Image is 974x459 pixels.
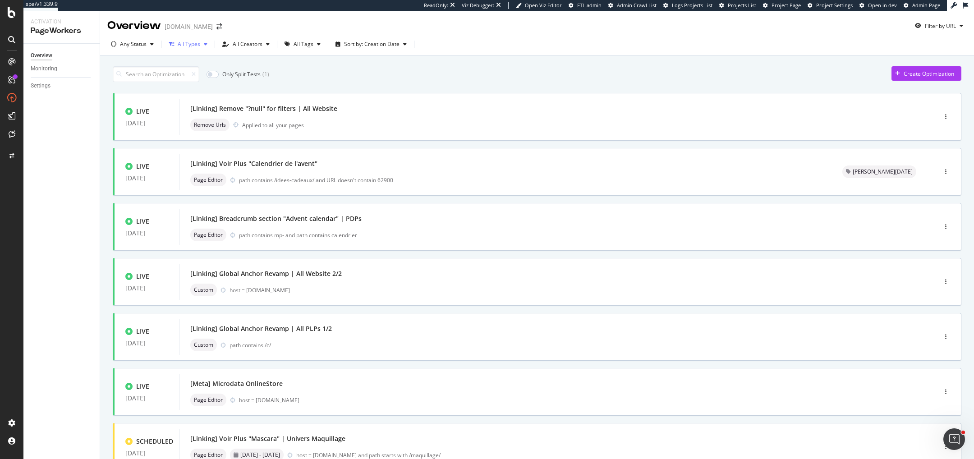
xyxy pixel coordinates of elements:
[853,169,913,174] span: [PERSON_NAME][DATE]
[262,70,269,78] div: ( 1 )
[569,2,602,9] a: FTL admin
[190,339,217,351] div: neutral label
[31,81,51,91] div: Settings
[194,232,223,238] span: Page Editor
[136,162,149,171] div: LIVE
[239,396,898,404] div: host = [DOMAIN_NAME]
[125,450,168,457] div: [DATE]
[904,70,954,78] div: Create Optimization
[125,229,168,237] div: [DATE]
[230,286,898,294] div: host = [DOMAIN_NAME]
[31,26,92,36] div: PageWorkers
[107,18,161,33] div: Overview
[194,122,226,128] span: Remove Urls
[190,174,226,186] div: neutral label
[728,2,756,9] span: Projects List
[190,159,317,168] div: [Linking] Voir Plus "Calendrier de l'avent"
[911,18,967,33] button: Filter by URL
[136,382,149,391] div: LIVE
[763,2,801,9] a: Project Page
[525,2,562,9] span: Open Viz Editor
[816,2,853,9] span: Project Settings
[230,341,898,349] div: path contains /c/
[125,119,168,127] div: [DATE]
[125,340,168,347] div: [DATE]
[136,437,173,446] div: SCHEDULED
[194,342,213,348] span: Custom
[842,165,916,178] div: neutral label
[136,272,149,281] div: LIVE
[577,2,602,9] span: FTL admin
[239,231,898,239] div: path contains mp- and path contains calendrier
[31,51,93,60] a: Overview
[31,51,52,60] div: Overview
[904,2,940,9] a: Admin Page
[617,2,657,9] span: Admin Crawl List
[107,37,157,51] button: Any Status
[113,66,199,82] input: Search an Optimization
[233,41,262,47] div: All Creators
[719,2,756,9] a: Projects List
[859,2,897,9] a: Open in dev
[332,37,410,51] button: Sort by: Creation Date
[125,395,168,402] div: [DATE]
[125,174,168,182] div: [DATE]
[190,434,345,443] div: [Linking] Voir Plus "Mascara" | Univers Maquillage
[344,41,400,47] div: Sort by: Creation Date
[190,324,332,333] div: [Linking] Global Anchor Revamp | All PLPs 1/2
[190,119,230,131] div: neutral label
[190,394,226,406] div: neutral label
[281,37,324,51] button: All Tags
[136,327,149,336] div: LIVE
[31,81,93,91] a: Settings
[125,285,168,292] div: [DATE]
[516,2,562,9] a: Open Viz Editor
[943,428,965,450] iframe: Intercom live chat
[424,2,448,9] div: ReadOnly:
[178,41,200,47] div: All Types
[925,22,956,30] div: Filter by URL
[222,70,261,78] div: Only Split Tests
[672,2,712,9] span: Logs Projects List
[120,41,147,47] div: Any Status
[165,22,213,31] div: [DOMAIN_NAME]
[663,2,712,9] a: Logs Projects List
[294,41,313,47] div: All Tags
[239,176,821,184] div: path contains /idees-cadeaux/ and URL doesn't contain 62900
[31,64,93,73] a: Monitoring
[136,107,149,116] div: LIVE
[462,2,494,9] div: Viz Debugger:
[772,2,801,9] span: Project Page
[194,287,213,293] span: Custom
[190,214,362,223] div: [Linking] Breadcrumb section "Advent calendar" | PDPs
[194,397,223,403] span: Page Editor
[190,104,337,113] div: [Linking] Remove "?null" for filters | All Website
[194,177,223,183] span: Page Editor
[216,23,222,30] div: arrow-right-arrow-left
[608,2,657,9] a: Admin Crawl List
[31,18,92,26] div: Activation
[190,229,226,241] div: neutral label
[868,2,897,9] span: Open in dev
[190,284,217,296] div: neutral label
[31,64,57,73] div: Monitoring
[296,451,898,459] div: host = [DOMAIN_NAME] and path starts with /maquillage/
[240,452,280,458] span: [DATE] - [DATE]
[808,2,853,9] a: Project Settings
[242,121,304,129] div: Applied to all your pages
[219,37,273,51] button: All Creators
[190,379,283,388] div: [Meta] Microdata OnlineStore
[891,66,961,81] button: Create Optimization
[190,269,342,278] div: [Linking] Global Anchor Revamp | All Website 2/2
[165,37,211,51] button: All Types
[136,217,149,226] div: LIVE
[194,452,223,458] span: Page Editor
[912,2,940,9] span: Admin Page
